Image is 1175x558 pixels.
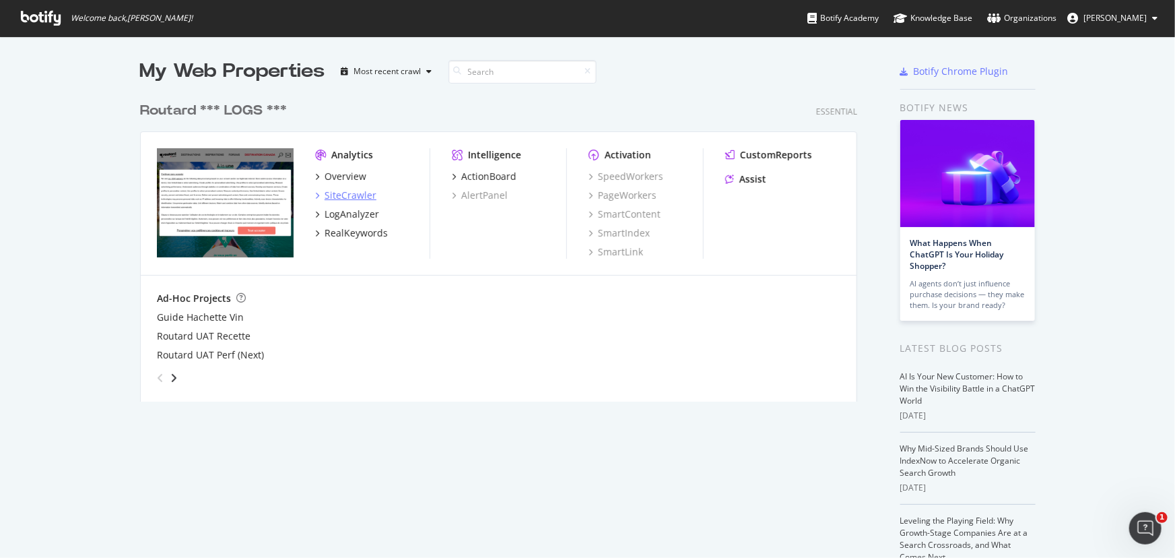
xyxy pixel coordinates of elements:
[900,341,1036,356] div: Latest Blog Posts
[336,61,438,82] button: Most recent crawl
[140,58,325,85] div: My Web Properties
[900,65,1009,78] a: Botify Chrome Plugin
[900,443,1029,478] a: Why Mid-Sized Brands Should Use IndexNow to Accelerate Organic Search Growth
[914,65,1009,78] div: Botify Chrome Plugin
[448,60,597,84] input: Search
[725,173,766,186] a: Assist
[315,226,388,240] a: RealKeywords
[1129,512,1162,545] iframe: Intercom live chat
[157,311,244,324] a: Guide Hachette Vin
[71,13,193,24] span: Welcome back, [PERSON_NAME] !
[605,148,651,162] div: Activation
[468,148,521,162] div: Intelligence
[900,410,1036,422] div: [DATE]
[315,189,376,202] a: SiteCrawler
[894,11,972,25] div: Knowledge Base
[325,208,379,221] div: LogAnalyzer
[315,208,379,221] a: LogAnalyzer
[589,189,657,202] a: PageWorkers
[157,348,264,362] a: Routard UAT Perf (Next)
[1056,7,1168,29] button: [PERSON_NAME]
[900,371,1036,406] a: AI Is Your New Customer: How to Win the Visibility Battle in a ChatGPT World
[169,371,178,385] div: angle-right
[157,330,250,343] a: Routard UAT Recette
[900,120,1035,227] img: What Happens When ChatGPT Is Your Holiday Shopper?
[315,170,366,183] a: Overview
[325,170,366,183] div: Overview
[900,100,1036,115] div: Botify news
[725,148,812,162] a: CustomReports
[807,11,879,25] div: Botify Academy
[331,148,373,162] div: Analytics
[910,278,1025,311] div: AI agents don’t just influence purchase decisions — they make them. Is your brand ready?
[739,173,766,186] div: Assist
[157,148,294,257] img: routard.com
[589,226,650,240] a: SmartIndex
[325,189,376,202] div: SiteCrawler
[354,67,422,75] div: Most recent crawl
[740,148,812,162] div: CustomReports
[816,106,857,117] div: Essential
[452,189,508,202] a: AlertPanel
[589,208,661,221] a: SmartContent
[1083,12,1147,24] span: Barreau Lucile
[452,170,516,183] a: ActionBoard
[157,292,231,305] div: Ad-Hoc Projects
[325,226,388,240] div: RealKeywords
[900,482,1036,494] div: [DATE]
[589,170,663,183] a: SpeedWorkers
[140,85,868,402] div: grid
[910,237,1004,272] a: What Happens When ChatGPT Is Your Holiday Shopper?
[1157,512,1168,523] span: 1
[461,170,516,183] div: ActionBoard
[987,11,1056,25] div: Organizations
[152,367,169,389] div: angle-left
[589,245,643,259] a: SmartLink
